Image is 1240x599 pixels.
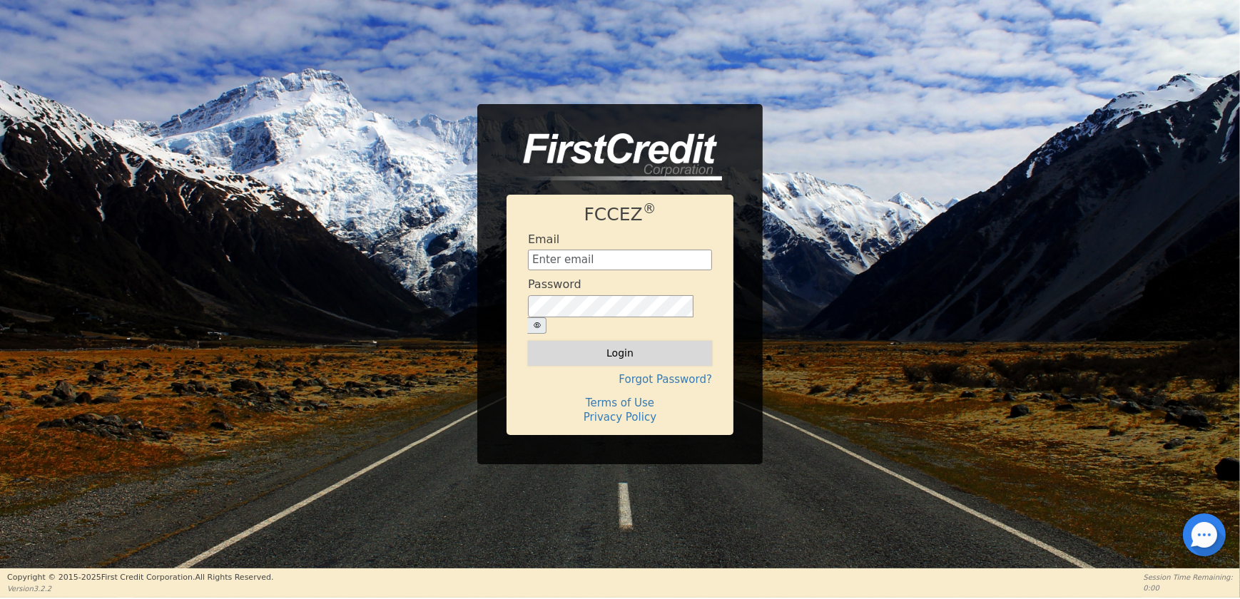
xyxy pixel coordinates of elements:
sup: ® [643,201,656,216]
h4: Forgot Password? [528,373,712,386]
p: Session Time Remaining: [1144,572,1233,583]
input: Enter email [528,250,712,271]
span: All Rights Reserved. [195,573,273,582]
input: password [528,295,693,318]
p: Copyright © 2015- 2025 First Credit Corporation. [7,572,273,584]
img: logo-CMu_cnol.png [507,133,722,180]
h4: Password [528,277,581,291]
p: Version 3.2.2 [7,583,273,594]
h4: Terms of Use [528,396,712,409]
h4: Privacy Policy [528,411,712,424]
button: Login [528,341,712,365]
p: 0:00 [1144,583,1233,593]
h4: Email [528,232,559,246]
h1: FCCEZ [528,204,712,225]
